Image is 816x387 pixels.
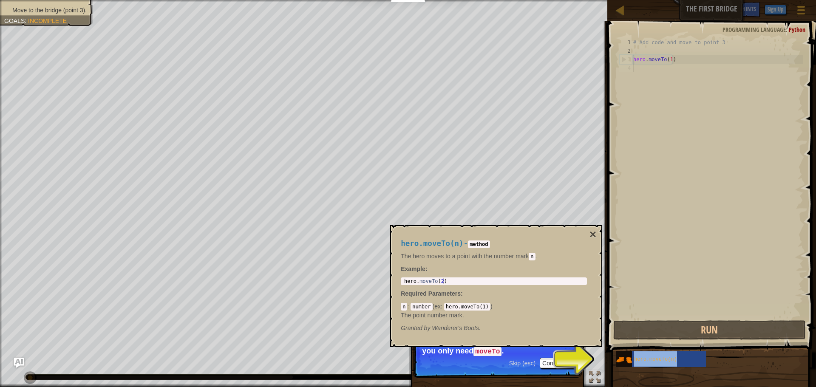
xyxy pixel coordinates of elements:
p: The point number mark. [401,311,587,319]
span: Required Parameters [401,290,461,297]
button: × [589,229,596,240]
span: Example [401,266,425,272]
span: : [441,303,444,310]
code: number [411,303,432,311]
span: ex [434,303,441,310]
span: Granted by [401,325,432,331]
div: ( ) [401,302,587,319]
strong: : [401,266,427,272]
span: : [407,303,411,310]
span: : [461,290,463,297]
h4: - [401,240,587,248]
code: method [468,240,490,248]
code: hero.moveTo(1) [444,303,490,311]
em: Wanderer's Boots. [401,325,481,331]
p: The hero moves to a point with the number mark . [401,252,587,260]
span: hero.moveTo(n) [401,239,464,248]
code: n [401,303,407,311]
code: n [529,253,535,260]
